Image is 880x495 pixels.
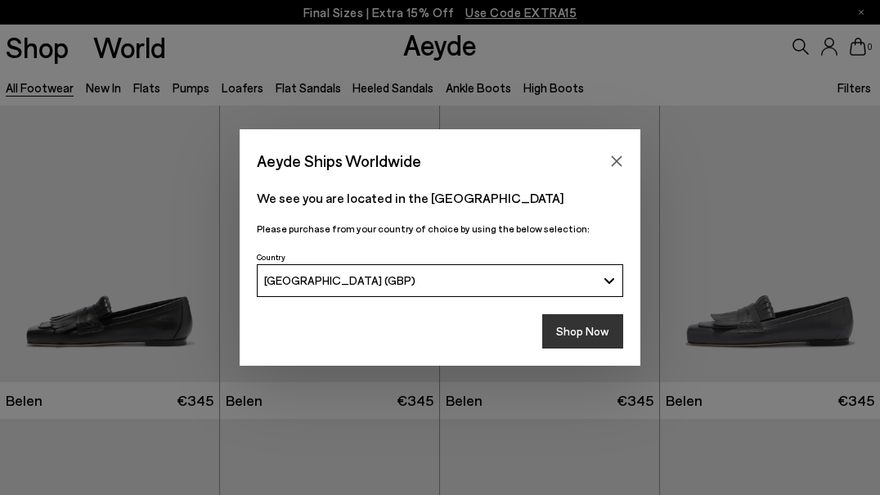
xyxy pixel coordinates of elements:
[257,221,623,236] p: Please purchase from your country of choice by using the below selection:
[257,188,623,208] p: We see you are located in the [GEOGRAPHIC_DATA]
[264,273,415,287] span: [GEOGRAPHIC_DATA] (GBP)
[542,314,623,349] button: Shop Now
[604,149,629,173] button: Close
[257,146,421,175] span: Aeyde Ships Worldwide
[257,252,285,262] span: Country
